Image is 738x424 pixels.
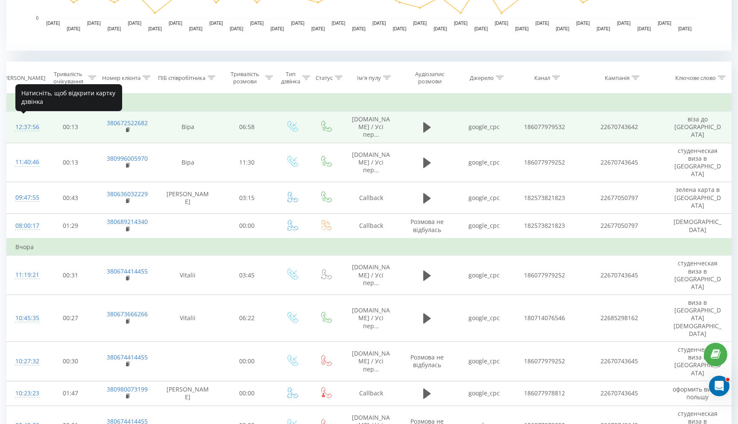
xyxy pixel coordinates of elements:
[514,295,574,342] td: 180714076546
[342,213,400,238] td: Callback
[156,182,219,214] td: [PERSON_NAME]
[128,21,141,26] text: [DATE]
[281,71,300,85] div: Тип дзвінка
[658,21,671,26] text: [DATE]
[15,84,122,111] div: Натисніть, щоб відкрити картку дзвінка
[271,26,284,31] text: [DATE]
[664,112,731,143] td: віза до [GEOGRAPHIC_DATA]
[332,21,346,26] text: [DATE]
[514,381,574,406] td: 186077978812
[454,342,514,381] td: google_cpc
[219,342,275,381] td: 00:00
[576,21,590,26] text: [DATE]
[36,16,38,21] text: 0
[316,74,333,82] div: Статус
[87,21,101,26] text: [DATE]
[156,256,219,295] td: Vitalii
[454,381,514,406] td: google_cpc
[15,218,34,234] div: 08:00:17
[637,26,651,31] text: [DATE]
[574,182,664,214] td: 22677050797
[107,310,148,318] a: 380673666266
[352,115,390,138] span: [DOMAIN_NAME] / Усі пер...
[107,353,148,361] a: 380674414455
[352,263,390,286] span: [DOMAIN_NAME] / Усі пер...
[209,21,223,26] text: [DATE]
[514,256,574,295] td: 186077979252
[664,342,731,381] td: студенческая виза в [GEOGRAPHIC_DATA]
[156,295,219,342] td: Vitalii
[42,112,98,143] td: 00:13
[42,256,98,295] td: 00:31
[15,119,34,135] div: 12:37:56
[574,256,664,295] td: 22670743645
[514,213,574,238] td: 182573821823
[664,182,731,214] td: зелена карта в [GEOGRAPHIC_DATA]
[617,21,631,26] text: [DATE]
[536,21,549,26] text: [DATE]
[574,342,664,381] td: 22670743645
[47,21,60,26] text: [DATE]
[515,26,529,31] text: [DATE]
[156,381,219,406] td: [PERSON_NAME]
[514,143,574,182] td: 186077979252
[15,154,34,171] div: 11:40:46
[664,143,731,182] td: студенческая виза в [GEOGRAPHIC_DATA]
[470,74,494,82] div: Джерело
[393,26,407,31] text: [DATE]
[514,342,574,381] td: 186077979252
[454,182,514,214] td: google_cpc
[2,74,45,82] div: [PERSON_NAME]
[219,112,275,143] td: 06:58
[342,381,400,406] td: Callback
[352,150,390,174] span: [DOMAIN_NAME] / Усі пер...
[408,71,452,85] div: Аудіозапис розмови
[67,26,80,31] text: [DATE]
[574,213,664,238] td: 22677050797
[219,213,275,238] td: 00:00
[709,376,729,396] iframe: Intercom live chat
[664,256,731,295] td: студенческая виза в [GEOGRAPHIC_DATA]
[352,26,366,31] text: [DATE]
[597,26,610,31] text: [DATE]
[107,190,148,198] a: 380636032229
[7,94,732,112] td: Сьогодні
[410,218,444,233] span: Розмова не відбулась
[42,342,98,381] td: 00:30
[574,381,664,406] td: 22670743645
[156,143,219,182] td: Віра
[107,218,148,226] a: 380689214340
[42,295,98,342] td: 00:27
[372,21,386,26] text: [DATE]
[42,182,98,214] td: 00:43
[15,353,34,370] div: 10:27:32
[108,26,121,31] text: [DATE]
[7,238,732,256] td: Вчора
[219,256,275,295] td: 03:45
[495,21,508,26] text: [DATE]
[574,112,664,143] td: 22670743642
[311,26,325,31] text: [DATE]
[42,381,98,406] td: 01:47
[605,74,630,82] div: Кампанія
[107,267,148,275] a: 380674414455
[454,112,514,143] td: google_cpc
[158,74,205,82] div: ПІБ співробітника
[454,21,468,26] text: [DATE]
[15,267,34,283] div: 11:19:21
[410,353,444,369] span: Розмова не відбулась
[474,26,488,31] text: [DATE]
[454,295,514,342] td: google_cpc
[107,385,148,393] a: 380980073199
[219,182,275,214] td: 03:15
[42,143,98,182] td: 00:13
[107,119,148,127] a: 380672522682
[534,74,550,82] div: Канал
[219,295,275,342] td: 06:22
[230,26,243,31] text: [DATE]
[189,26,203,31] text: [DATE]
[342,182,400,214] td: Callback
[352,306,390,330] span: [DOMAIN_NAME] / Усі пер...
[15,310,34,327] div: 10:45:35
[219,381,275,406] td: 00:00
